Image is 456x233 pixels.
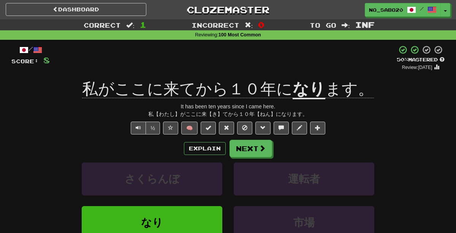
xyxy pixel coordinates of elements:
span: 運転者 [288,173,320,185]
a: Clozemaster [158,3,298,16]
div: Mastered [397,56,445,63]
span: 0 [258,20,264,29]
button: Favorite sentence (alt+f) [163,122,178,134]
div: It has been ten years since I came here. [11,103,445,110]
button: 🧠 [181,122,198,134]
div: 私【わたし】がここに来【き】てから１０年【ねん】になります。 [11,110,445,118]
span: Inf [355,20,375,29]
button: さくらんぼ [82,163,222,195]
a: No_Sabo20 / [365,3,441,17]
button: Edit sentence (alt+d) [292,122,307,134]
button: Grammar (alt+g) [255,122,271,134]
button: 運転者 [234,163,374,195]
button: Set this sentence to 100% Mastered (alt+m) [201,122,216,134]
div: Text-to-speech controls [129,122,160,134]
button: Ignore sentence (alt+i) [237,122,252,134]
button: Add to collection (alt+a) [310,122,325,134]
button: Play sentence audio (ctl+space) [131,122,146,134]
small: Review: [DATE] [402,65,432,70]
div: / [11,45,50,55]
button: Reset to 0% Mastered (alt+r) [219,122,234,134]
span: さくらんぼ [125,173,180,185]
span: To go [310,21,336,29]
span: 私がここに来てから１０年に [82,80,293,98]
span: : [245,22,253,28]
span: No_Sabo20 [369,6,403,13]
span: 1 [140,20,146,29]
span: 市場 [293,217,315,228]
span: ます。 [325,80,374,98]
u: なり [293,80,325,99]
span: 50 % [397,56,408,63]
span: : [126,22,135,28]
span: / [420,6,424,11]
button: ½ [146,122,160,134]
a: Dashboard [6,3,146,16]
button: Next [230,140,272,157]
button: Discuss sentence (alt+u) [274,122,289,134]
span: なり [141,217,163,228]
span: Incorrect [192,21,239,29]
button: Explain [184,142,226,155]
span: Correct [84,21,121,29]
strong: 100 Most Common [218,32,261,38]
span: Score: [11,58,39,64]
span: : [342,22,350,28]
span: 8 [43,55,50,65]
